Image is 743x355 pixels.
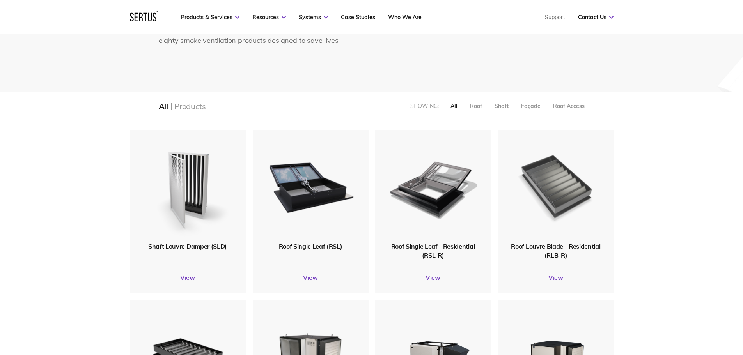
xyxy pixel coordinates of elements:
[578,14,614,21] a: Contact Us
[410,102,439,110] div: Showing:
[159,101,168,111] div: All
[545,14,565,21] a: Support
[511,242,600,259] span: Roof Louvre Blade - Residential (RLB-R)
[159,24,356,46] div: From concept to production line, we’ve built a range of over eighty smoke ventilation products de...
[253,274,369,281] a: View
[279,242,342,250] span: Roof Single Leaf (RSL)
[495,102,509,110] div: Shaft
[391,242,475,259] span: Roof Single Leaf - Residential (RSL-R)
[299,14,328,21] a: Systems
[521,102,541,110] div: Façade
[704,318,743,355] iframe: Chat Widget
[252,14,286,21] a: Resources
[130,274,246,281] a: View
[174,101,206,111] div: Products
[181,14,239,21] a: Products & Services
[375,274,491,281] a: View
[388,14,422,21] a: Who We Are
[553,102,585,110] div: Roof Access
[498,274,614,281] a: View
[450,102,458,110] div: All
[341,14,375,21] a: Case Studies
[148,242,227,250] span: Shaft Louvre Damper (SLD)
[470,102,482,110] div: Roof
